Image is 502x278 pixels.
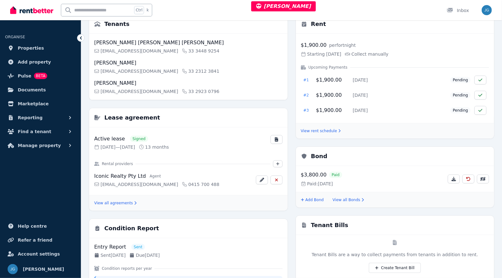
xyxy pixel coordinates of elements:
[94,243,126,251] a: Entry Report
[5,83,76,96] a: Documents
[18,142,61,149] span: Manage property
[5,56,76,68] a: Add property
[94,135,125,143] p: Active lease
[18,44,44,52] span: Properties
[311,152,328,161] h3: Bond
[182,68,219,74] a: 33 2312 3841
[311,20,326,28] h3: Rent
[332,172,340,177] span: Paid
[316,91,348,99] p: $1,900.00
[102,266,152,271] h4: Condition reports per year
[104,113,160,122] h3: Lease agreement
[94,59,136,67] p: [PERSON_NAME]
[316,76,348,84] p: $1,900.00
[94,79,136,87] p: [PERSON_NAME]
[94,201,137,206] a: View all agreements
[353,77,368,83] span: [DATE]
[133,136,146,141] span: Signed
[18,236,52,244] span: Refer a friend
[256,3,311,9] span: [PERSON_NAME]
[303,93,311,98] div: # 2
[134,6,144,14] span: Ctrl
[5,248,76,260] a: Account settings
[5,42,76,54] a: Properties
[333,197,364,202] a: View all Bonds
[5,70,76,82] a: PulseBETA
[94,88,178,95] a: [EMAIL_ADDRESS][DOMAIN_NAME]
[5,220,76,232] a: Help centre
[182,88,219,95] a: 33 2923 0796
[303,108,311,113] div: # 3
[353,107,368,114] span: [DATE]
[301,171,327,179] p: $3,800.00
[5,139,76,152] button: Manage property
[453,108,468,113] span: Pending
[345,51,388,57] span: Collect manually
[301,128,341,133] a: View rent schedule
[353,92,368,98] span: [DATE]
[482,5,492,15] img: Jeremy Goldschmidt
[94,172,146,180] span: Iconic Realty Pty Ltd
[5,234,76,246] a: Refer a friend
[18,250,60,258] span: Account settings
[18,72,31,80] span: Pulse
[18,58,51,66] span: Add property
[453,77,468,83] span: Pending
[150,174,161,179] span: Agent
[5,111,76,124] button: Reporting
[301,41,327,49] p: $1,900.00
[447,7,469,14] div: Inbox
[182,181,219,188] a: 0415 700 488
[301,51,342,57] span: Starting [DATE]
[5,125,76,138] button: Find a tenant
[369,263,421,273] button: Create Tenant Bill
[18,100,49,108] span: Marketplace
[102,161,133,166] h4: Rental providers
[182,48,219,54] a: 33 3448 9254
[453,93,468,98] span: Pending
[5,97,76,110] a: Marketplace
[303,77,311,83] div: # 1
[311,221,349,230] h3: Tenant Bills
[34,73,47,79] span: BETA
[10,5,53,15] img: RentBetter
[94,39,224,46] p: [PERSON_NAME] [PERSON_NAME] [PERSON_NAME]
[23,265,64,273] span: [PERSON_NAME]
[5,35,25,39] span: ORGANISE
[94,48,178,54] a: [EMAIL_ADDRESS][DOMAIN_NAME]
[18,128,51,135] span: Find a tenant
[301,181,333,187] span: Paid: [DATE]
[18,114,42,121] span: Reporting
[316,107,348,114] p: $1,900.00
[94,68,178,74] a: [EMAIL_ADDRESS][DOMAIN_NAME]
[147,8,149,13] span: k
[18,86,46,94] span: Documents
[104,224,159,233] h3: Condition Report
[139,144,169,150] div: 13 months
[104,20,129,28] h3: Tenants
[312,251,478,258] p: Tenant Bills are a way to collect payments from tenants in addition to rent.
[309,65,348,70] h4: Upcoming Payments
[94,252,126,258] div: Sent [DATE]
[94,181,178,188] a: [EMAIL_ADDRESS][DOMAIN_NAME]
[8,264,18,274] img: Jeremy Goldschmidt
[18,222,47,230] span: Help centre
[134,244,142,250] span: Sent
[129,252,160,258] div: Due [DATE]
[301,197,324,202] button: Add Bond
[329,42,356,48] span: per fortnight
[94,144,135,150] div: [DATE] — [DATE]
